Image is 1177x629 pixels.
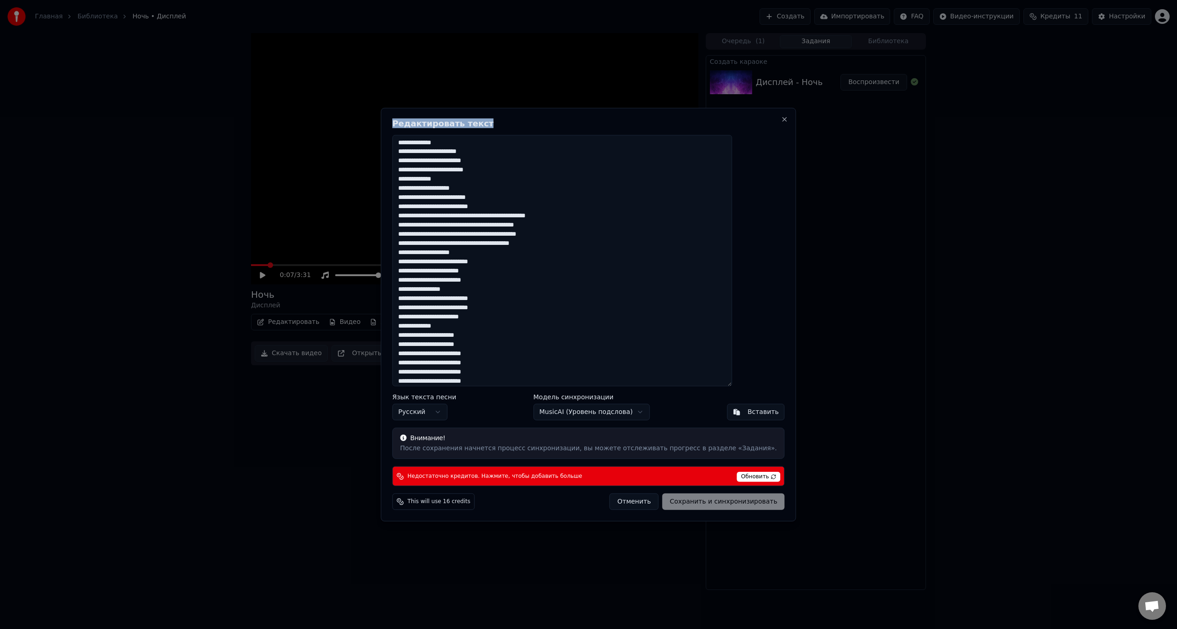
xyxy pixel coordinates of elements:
label: Модель синхронизации [533,394,650,400]
button: Вставить [727,404,785,420]
span: This will use 16 credits [407,498,470,505]
h2: Редактировать текст [392,119,784,127]
div: После сохранения начнется процесс синхронизации, вы можете отслеживать прогресс в разделе «Задания». [400,444,777,453]
button: Отменить [610,493,659,510]
div: Вставить [748,408,779,417]
div: Внимание! [400,434,777,443]
span: Недостаточно кредитов. Нажмите, чтобы добавить больше [407,472,582,480]
label: Язык текста песни [392,394,456,400]
span: Обновить [737,472,781,482]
